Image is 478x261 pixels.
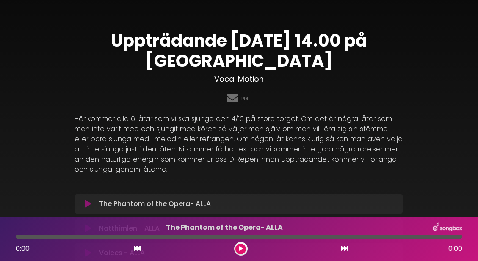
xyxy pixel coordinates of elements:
[99,199,398,209] p: The Phantom of the Opera- ALLA
[241,95,249,102] a: PDF
[433,222,462,233] img: songbox-logo-white.png
[16,223,433,233] p: The Phantom of the Opera- ALLA
[75,30,403,71] h1: Uppträdande [DATE] 14.00 på [GEOGRAPHIC_DATA]
[448,244,462,254] span: 0:00
[75,114,403,175] p: Här kommer alla 6 låtar som vi ska sjunga den 4/10 på stora torget. Om det är några låtar som man...
[75,74,403,84] h3: Vocal Motion
[16,244,30,253] span: 0:00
